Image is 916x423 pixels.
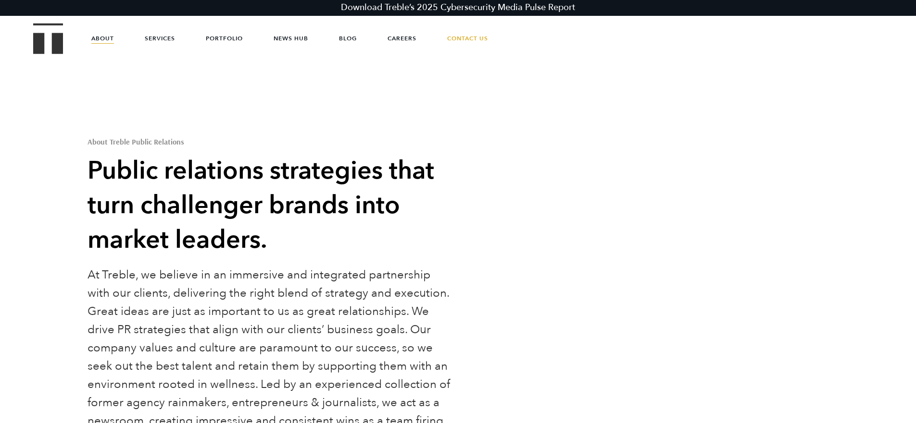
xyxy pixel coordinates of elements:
img: Treble logo [33,23,63,54]
a: About [91,24,114,53]
a: Services [145,24,175,53]
a: Blog [339,24,357,53]
h1: About Treble Public Relations [88,138,455,145]
a: Careers [388,24,416,53]
a: Treble Homepage [34,24,63,53]
a: Portfolio [206,24,243,53]
a: News Hub [274,24,308,53]
a: Contact Us [447,24,488,53]
h2: Public relations strategies that turn challenger brands into market leaders. [88,154,455,257]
